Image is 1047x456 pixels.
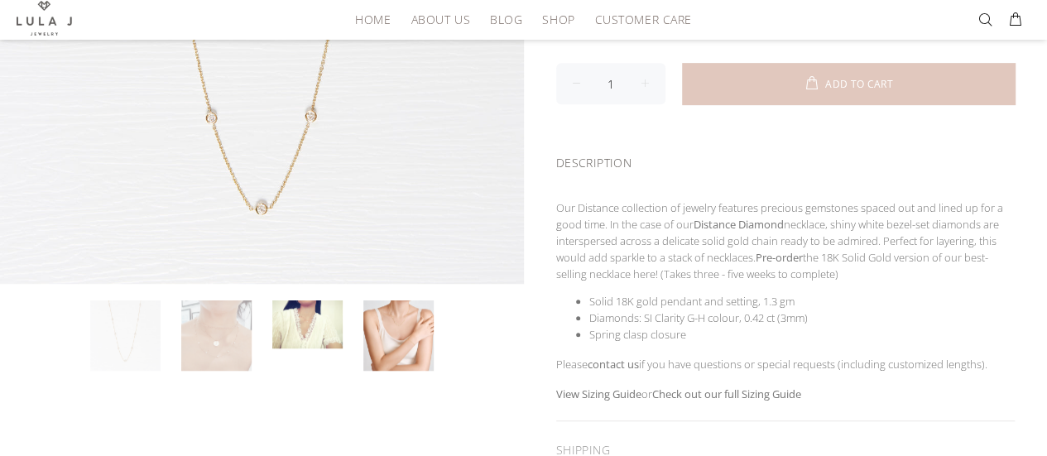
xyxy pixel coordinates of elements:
p: Our Distance collection of jewelry features precious gemstones spaced out and lined up for a good... [556,199,1016,282]
a: View Sizing Guide [556,386,641,401]
a: CUSTOMER CARE [584,7,691,32]
button: ADD TO CART [682,63,1016,104]
span: HOME [355,13,391,26]
a: HOME [345,7,401,32]
span: ADD TO CART [825,79,893,89]
a: Check out our full Sizing Guide [652,386,801,401]
strong: Distance Diamond [694,217,784,232]
a: SHOP [532,7,584,32]
span: BLOG [490,13,522,26]
a: BLOG [480,7,532,32]
strong: Pre-order [756,250,803,265]
li: Diamonds: SI Clarity G-H colour, 0.42 ct (3mm) [589,310,1016,326]
li: Spring clasp closure [589,326,1016,343]
p: or [556,386,1016,402]
span: ABOUT US [411,13,469,26]
p: Please if you have questions or special requests (including customized lengths). [556,356,1016,372]
a: ABOUT US [401,7,479,32]
span: SHOP [542,13,574,26]
li: Solid 18K gold pendant and setting, 1.3 gm [589,293,1016,310]
div: DESCRIPTION [556,134,1016,186]
a: contact us [588,357,639,372]
span: CUSTOMER CARE [594,13,691,26]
